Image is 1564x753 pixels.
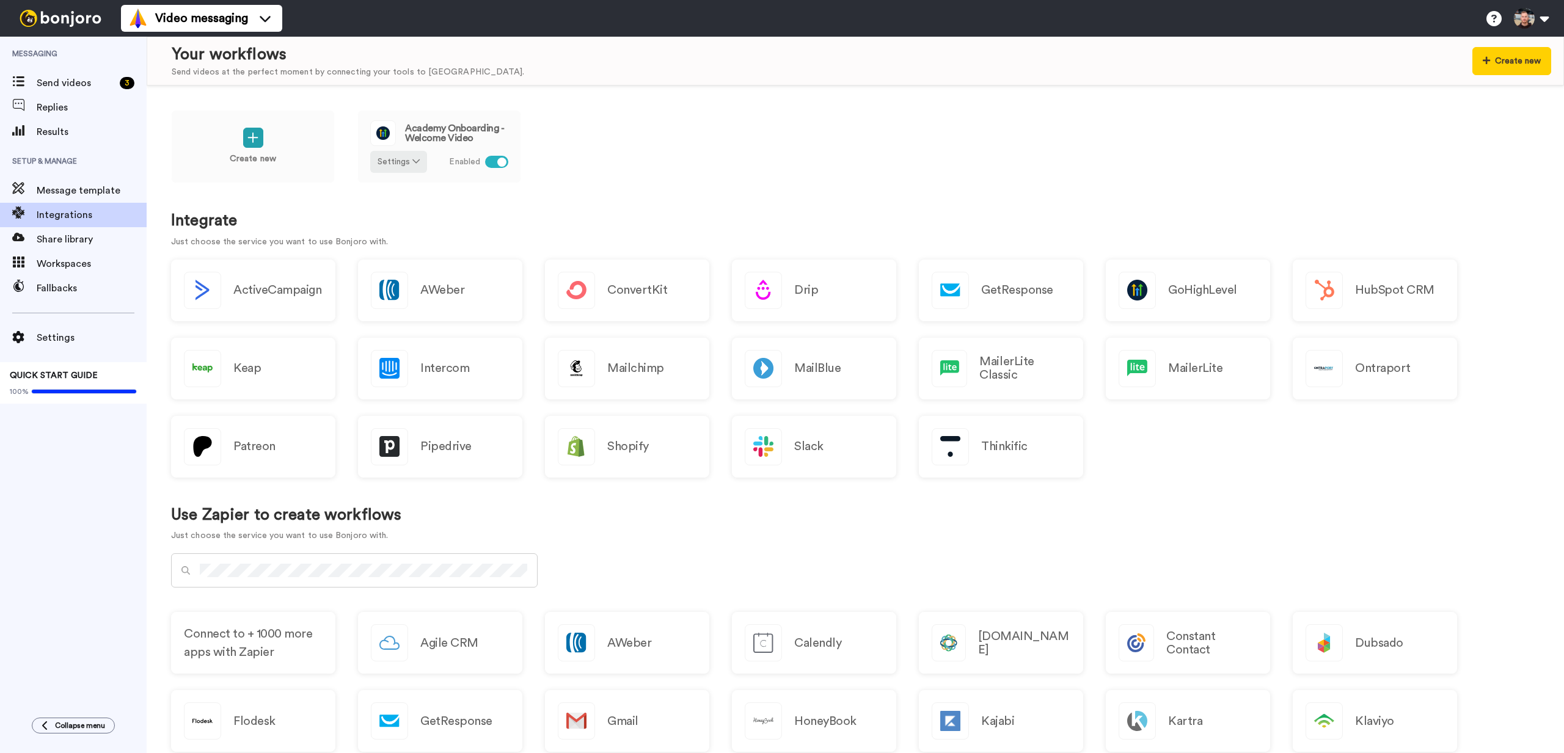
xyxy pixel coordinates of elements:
img: logo_aweber.svg [558,625,594,661]
img: logo_kartra.svg [1119,703,1155,739]
span: Integrations [37,208,147,222]
a: Ontraport [1293,338,1457,399]
span: Collapse menu [55,721,105,730]
a: Keap [171,338,335,399]
h2: MailBlue [794,362,841,375]
a: GoHighLevel [1106,260,1270,321]
h2: Keap [233,362,261,375]
span: Academy Onboarding - Welcome Video [405,123,508,143]
a: Connect to + 1000 more apps with Zapier [171,612,335,674]
h2: Slack [794,440,824,453]
img: logo_pipedrive.png [371,429,407,465]
button: Collapse menu [32,718,115,733]
a: Mailchimp [545,338,709,399]
a: HubSpot CRM [1293,260,1457,321]
a: MailerLite Classic [919,338,1083,399]
a: MailBlue [732,338,896,399]
span: Enabled [449,156,480,169]
h2: Patreon [233,440,276,453]
img: logo_klaviyo.svg [1306,703,1342,739]
h2: Kartra [1168,715,1202,728]
img: logo_gohighlevel.png [371,121,395,145]
span: Fallbacks [37,281,147,296]
a: HoneyBook [732,690,896,752]
img: logo_gmail.svg [558,703,594,739]
h2: Calendly [794,636,841,650]
h2: Drip [794,283,818,297]
img: logo_mailblue.png [745,351,781,387]
span: 100% [10,387,29,396]
h2: Flodesk [233,715,276,728]
img: bj-logo-header-white.svg [15,10,106,27]
h2: HoneyBook [794,715,857,728]
a: Thinkific [919,416,1083,478]
h2: Mailchimp [607,362,664,375]
img: logo_kajabi.svg [932,703,968,739]
span: Settings [37,330,147,345]
a: Constant Contact [1106,612,1270,674]
h2: Thinkific [981,440,1028,453]
a: Shopify [545,416,709,478]
img: logo_agile_crm.svg [371,625,407,661]
img: logo_flodesk.svg [185,703,221,739]
img: logo_aweber.svg [371,272,407,308]
h2: Klaviyo [1355,715,1394,728]
a: Drip [732,260,896,321]
span: Share library [37,232,147,247]
img: logo_ontraport.svg [1306,351,1342,387]
img: logo_shopify.svg [558,429,594,465]
h2: Kajabi [981,715,1014,728]
h2: MailerLite Classic [979,355,1070,382]
img: logo_drip.svg [745,272,781,308]
a: Create new [171,110,335,183]
span: Message template [37,183,147,198]
h2: Constant Contact [1166,630,1257,657]
a: MailerLite [1106,338,1270,399]
h2: Intercom [420,362,469,375]
a: [DOMAIN_NAME] [919,612,1083,674]
h2: AWeber [607,636,651,650]
h2: GetResponse [981,283,1053,297]
img: logo_mailerlite.svg [1119,351,1155,387]
h2: ActiveCampaign [233,283,321,297]
span: QUICK START GUIDE [10,371,98,380]
a: Academy Onboarding - Welcome VideoSettings Enabled [357,110,521,183]
h1: Use Zapier to create workflows [171,506,401,524]
img: logo_dubsado.svg [1306,625,1342,661]
a: Flodesk [171,690,335,752]
img: logo_gohighlevel.png [1119,272,1155,308]
a: Kajabi [919,690,1083,752]
h2: Dubsado [1355,636,1403,650]
img: logo_closecom.svg [932,625,965,661]
img: logo_mailerlite.svg [932,351,967,387]
h2: Agile CRM [420,636,478,650]
a: AWeber [358,260,522,321]
a: Patreon [171,416,335,478]
a: Agile CRM [358,612,522,674]
a: Klaviyo [1293,690,1457,752]
a: Slack [732,416,896,478]
img: logo_getresponse.svg [932,272,968,308]
a: ConvertKit [545,260,709,321]
h2: [DOMAIN_NAME] [978,630,1070,657]
img: logo_intercom.svg [371,351,407,387]
a: Pipedrive [358,416,522,478]
h2: Pipedrive [420,440,472,453]
h2: Shopify [607,440,649,453]
img: logo_convertkit.svg [558,272,594,308]
a: Gmail [545,690,709,752]
img: logo_mailchimp.svg [558,351,594,387]
img: logo_slack.svg [745,429,781,465]
h2: ConvertKit [607,283,667,297]
div: 3 [120,77,134,89]
div: Your workflows [172,43,524,66]
img: logo_thinkific.svg [932,429,968,465]
img: logo_calendly.svg [745,625,781,661]
span: Connect to + 1000 more apps with Zapier [184,625,323,661]
a: Intercom [358,338,522,399]
button: Settings [370,151,427,173]
h1: Integrate [171,212,1540,230]
img: logo_hubspot.svg [1306,272,1342,308]
a: Kartra [1106,690,1270,752]
a: Calendly [732,612,896,674]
